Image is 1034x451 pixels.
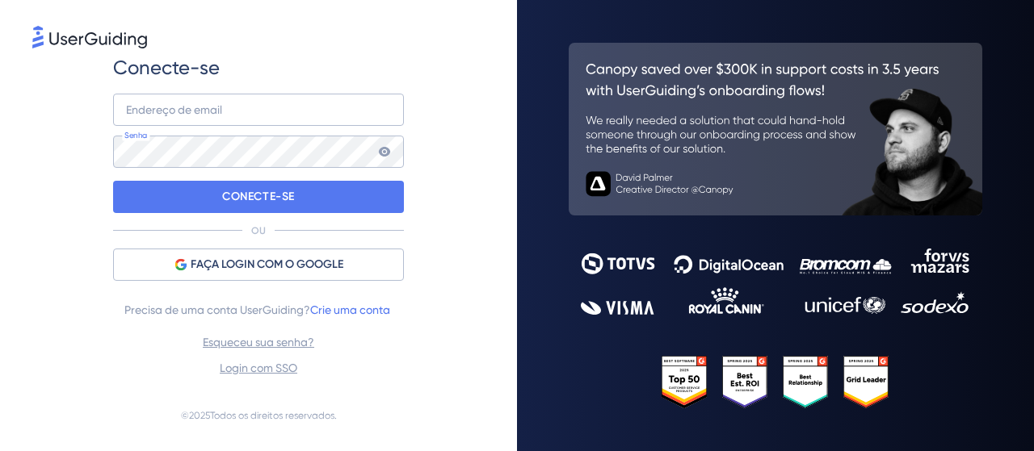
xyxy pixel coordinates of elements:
[581,248,969,315] img: 9302ce2ac39453076f5bc0f2f2ca889b.svg
[569,43,982,215] img: 26c0aa7c25a843aed4baddd2b5e0fa68.svg
[310,303,390,316] font: Crie uma conta
[181,410,189,421] font: ©
[222,190,295,203] font: CONECTE-SE
[191,257,343,271] font: FAÇA LOGIN COM O GOOGLE
[113,94,404,126] input: exemplo@empresa.com
[662,356,889,407] img: 25303e33045975176eb484905ab012ff.svg
[32,26,147,48] img: 8faab4ba6bc7696a72372aa768b0286c.svg
[210,410,337,421] font: Todos os direitos reservados.
[220,361,297,374] font: Login com SSO
[113,56,220,79] font: Conecte-se
[124,303,310,316] font: Precisa de uma conta UserGuiding?
[203,336,314,349] font: Esqueceu sua senha?
[189,410,210,421] font: 2025
[251,225,266,236] font: OU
